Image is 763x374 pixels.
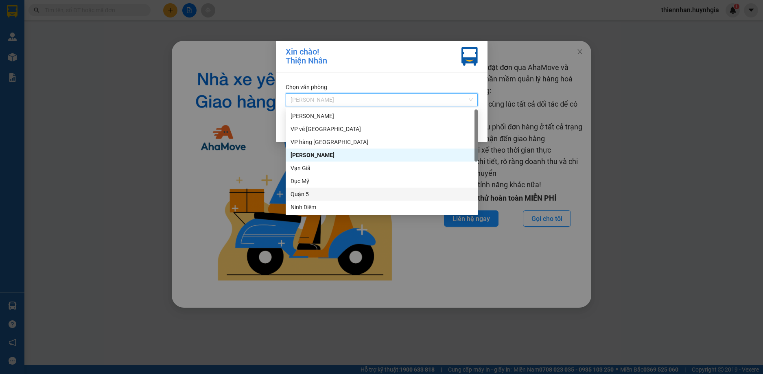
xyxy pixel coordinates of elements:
[291,138,473,147] div: VP hàng [GEOGRAPHIC_DATA]
[291,190,473,199] div: Quận 5
[461,47,478,66] img: vxr-icon
[286,149,478,162] div: Diên Khánh
[286,175,478,188] div: Dục Mỹ
[286,136,478,149] div: VP hàng Nha Trang
[291,125,473,133] div: VP vé [GEOGRAPHIC_DATA]
[286,162,478,175] div: Vạn Giã
[291,94,473,106] span: Diên Khánh
[291,151,473,160] div: [PERSON_NAME]
[286,122,478,136] div: VP vé Nha Trang
[286,109,478,122] div: Phạm Ngũ Lão
[291,164,473,173] div: Vạn Giã
[286,188,478,201] div: Quận 5
[291,177,473,186] div: Dục Mỹ
[291,112,473,120] div: [PERSON_NAME]
[286,83,478,92] div: Chọn văn phòng
[286,201,478,214] div: Ninh Diêm
[291,203,473,212] div: Ninh Diêm
[286,47,327,66] div: Xin chào! Thiện Nhân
